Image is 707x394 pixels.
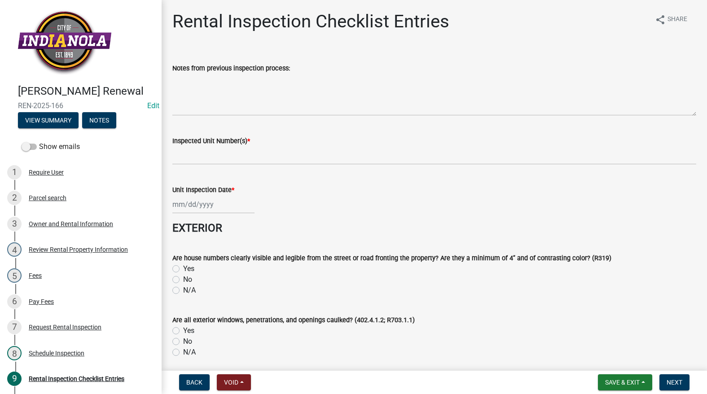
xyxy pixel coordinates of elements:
[648,11,694,28] button: shareShare
[183,285,196,296] label: N/A
[667,379,682,386] span: Next
[22,141,80,152] label: Show emails
[7,346,22,360] div: 8
[655,14,666,25] i: share
[82,117,116,124] wm-modal-confirm: Notes
[18,112,79,128] button: View Summary
[186,379,202,386] span: Back
[18,9,111,75] img: City of Indianola, Iowa
[147,101,159,110] wm-modal-confirm: Edit Application Number
[7,372,22,386] div: 9
[667,14,687,25] span: Share
[7,217,22,231] div: 3
[29,324,101,330] div: Request Rental Inspection
[7,268,22,283] div: 5
[7,242,22,257] div: 4
[147,101,159,110] a: Edit
[172,255,611,262] label: Are house numbers clearly visible and legible from the street or road fronting the property? Are ...
[18,85,154,98] h4: [PERSON_NAME] Renewal
[183,274,192,285] label: No
[172,66,290,72] label: Notes from previous inspection process:
[659,374,689,390] button: Next
[7,165,22,179] div: 1
[18,117,79,124] wm-modal-confirm: Summary
[217,374,251,390] button: Void
[18,101,144,110] span: REN-2025-166
[29,221,113,227] div: Owner and Rental Information
[172,222,222,234] strong: EXTERIOR
[29,376,124,382] div: Rental Inspection Checklist Entries
[29,169,64,175] div: Require User
[29,350,84,356] div: Schedule Inspection
[7,191,22,205] div: 2
[29,298,54,305] div: Pay Fees
[7,294,22,309] div: 6
[172,187,234,193] label: Unit Inspection Date
[605,379,640,386] span: Save & Exit
[183,336,192,347] label: No
[183,325,194,336] label: Yes
[7,320,22,334] div: 7
[183,347,196,358] label: N/A
[172,11,449,32] h1: Rental Inspection Checklist Entries
[172,317,415,324] label: Are all exterior windows, penetrations, and openings caulked? (402.4.1.2; R703.1.1)
[82,112,116,128] button: Notes
[598,374,652,390] button: Save & Exit
[179,374,210,390] button: Back
[183,263,194,274] label: Yes
[29,272,42,279] div: Fees
[172,195,255,214] input: mm/dd/yyyy
[224,379,238,386] span: Void
[172,138,250,144] label: Inspected Unit Number(s)
[29,195,66,201] div: Parcel search
[29,246,128,253] div: Review Rental Property Information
